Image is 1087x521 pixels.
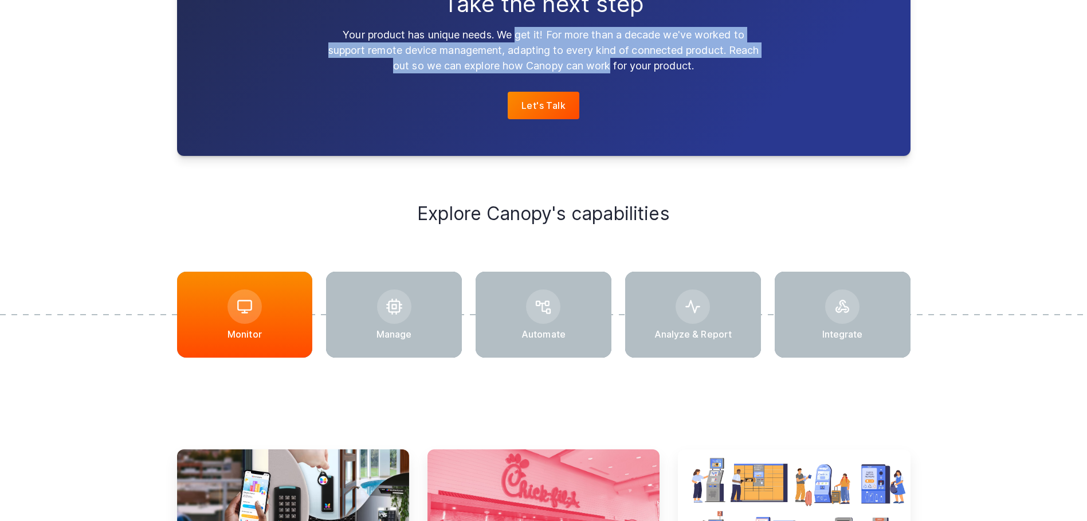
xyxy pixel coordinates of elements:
p: Automate [521,328,566,340]
h2: Explore Canopy's capabilities [177,202,911,226]
p: Monitor [227,328,262,340]
p: Analyze & Report [654,328,732,340]
p: Integrate [822,328,863,340]
a: Manage [326,272,462,358]
a: Automate [476,272,611,358]
p: Manage [376,328,411,340]
a: Let's Talk [508,92,580,119]
a: Monitor [177,272,313,358]
p: Your product has unique needs. We get it! For more than a decade we've worked to support remote d... [324,27,764,73]
a: Analyze & Report [625,272,761,358]
a: Integrate [775,272,911,358]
